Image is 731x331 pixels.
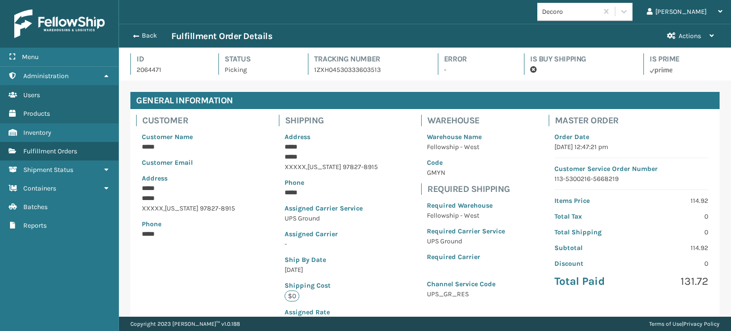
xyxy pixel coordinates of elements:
span: Address [142,174,168,182]
h4: Error [444,53,507,65]
span: XXXXX [142,204,163,212]
button: Back [128,31,171,40]
button: Actions [659,24,722,48]
p: 1ZXH04530333603513 [314,65,421,75]
span: Fulfillment Orders [23,147,77,155]
p: 131.72 [637,274,708,289]
span: , [306,163,307,171]
p: Required Carrier [427,252,505,262]
span: [US_STATE] [307,163,341,171]
p: Required Carrier Service [427,226,505,236]
span: Administration [23,72,69,80]
p: 2064471 [137,65,201,75]
p: Customer Email [142,158,235,168]
span: Shipment Status [23,166,73,174]
span: Users [23,91,40,99]
p: Channel Service Code [427,279,505,289]
p: $0 [285,291,299,301]
p: [DATE] 12:47:21 pm [554,142,708,152]
h4: Shipping [285,115,384,126]
p: Discount [554,259,626,269]
span: Reports [23,221,47,230]
h4: Is Prime [650,53,720,65]
span: , [163,204,165,212]
a: Terms of Use [649,321,682,327]
p: Customer Service Order Number [554,164,708,174]
p: Phone [142,219,235,229]
h4: Customer [142,115,241,126]
p: Total Paid [554,274,626,289]
p: 114.92 [637,243,708,253]
h4: Id [137,53,201,65]
a: Privacy Policy [683,321,720,327]
p: Warehouse Name [427,132,505,142]
h3: Fulfillment Order Details [171,30,272,42]
p: UPS Ground [427,236,505,246]
img: logo [14,10,105,38]
p: Code [427,158,505,168]
p: 0 [637,211,708,221]
p: Fellowship - West [427,211,505,221]
p: Order Date [554,132,708,142]
p: Fellowship - West [427,142,505,152]
p: Shipping Cost [285,281,378,291]
h4: Tracking Number [314,53,421,65]
span: Products [23,110,50,118]
span: Inventory [23,129,51,137]
span: Address [285,133,310,141]
div: | [649,317,720,331]
span: Actions [679,32,701,40]
p: Items Price [554,196,626,206]
h4: Master Order [555,115,714,126]
span: XXXXX [285,163,306,171]
p: 0 [637,259,708,269]
p: Total Shipping [554,227,626,237]
p: GMYN [427,168,505,178]
p: Phone [285,178,378,188]
span: Menu [22,53,39,61]
h4: Status [225,53,291,65]
p: - [444,65,507,75]
p: 114.92 [637,196,708,206]
p: Assigned Rate [285,307,378,317]
p: 0 [637,227,708,237]
p: Assigned Carrier [285,229,378,239]
p: Picking [225,65,291,75]
p: Subtotal [554,243,626,253]
p: 113-5300216-5668219 [554,174,708,184]
h4: General Information [130,92,720,109]
p: Customer Name [142,132,235,142]
p: Assigned Carrier Service [285,203,378,213]
h4: Required Shipping [427,183,511,195]
h4: Warehouse [427,115,511,126]
p: Total Tax [554,211,626,221]
p: - [285,239,378,249]
span: 97827-8915 [200,204,235,212]
p: Copyright 2023 [PERSON_NAME]™ v 1.0.188 [130,317,240,331]
span: [US_STATE] [165,204,198,212]
p: UPS Ground [285,213,378,223]
span: 97827-8915 [343,163,378,171]
span: Containers [23,184,56,192]
span: Batches [23,203,48,211]
p: UPS_GR_RES [427,289,505,299]
p: Required Warehouse [427,201,505,211]
p: [DATE] [285,265,378,275]
div: Decoro [542,7,599,17]
h4: Is Buy Shipping [530,53,626,65]
p: Ship By Date [285,255,378,265]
